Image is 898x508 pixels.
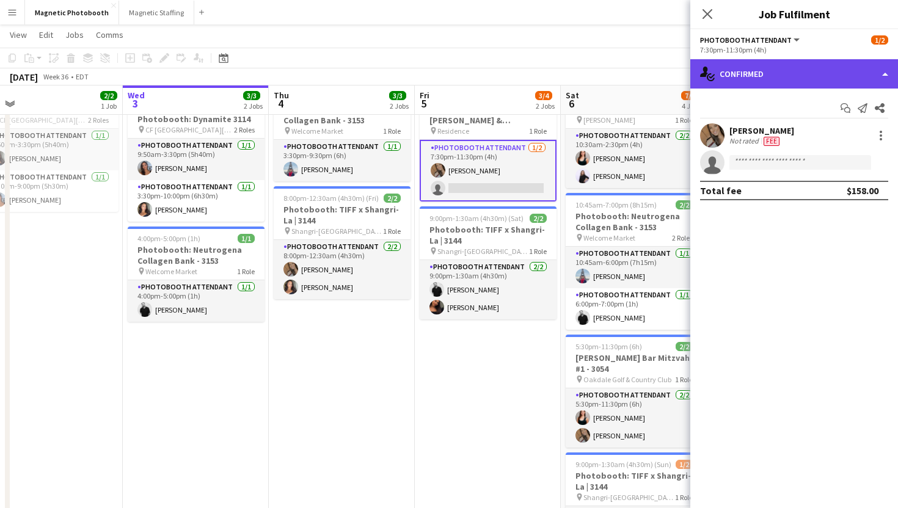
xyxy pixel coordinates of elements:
span: 5:30pm-11:30pm (6h) [575,342,642,351]
span: 3/3 [389,91,406,100]
h3: Photobooth: Neutrogena Collagen Bank - 3153 [274,104,411,126]
h3: [PERSON_NAME] Bar Mitzvah #1 - 3054 [566,352,703,374]
app-job-card: 8:00pm-12:30am (4h30m) (Fri)2/2Photobooth: TIFF x Shangri-La | 3144 Shangri-[GEOGRAPHIC_DATA]1 Ro... [274,186,411,299]
div: Crew has different fees then in role [761,136,782,146]
app-card-role: Photobooth Attendant1/27:30pm-11:30pm (4h)[PERSON_NAME] [420,140,557,201]
div: 4 Jobs [682,101,701,111]
span: 2/2 [530,214,547,223]
span: 1 Role [675,115,693,125]
h3: Photobooth: Neutrogena Collagen Bank - 3153 [128,244,265,266]
button: Photobooth Attendant [700,35,801,45]
span: Photobooth Attendant [700,35,792,45]
span: 1 Role [383,126,401,136]
app-job-card: In progress9:50am-10:00pm (12h10m)2/2Photobooth: Dynamite 3114 CF [GEOGRAPHIC_DATA][PERSON_NAME]2... [128,86,265,222]
span: Oakdale Golf & Country Club [583,375,671,384]
span: 1 Role [675,493,693,502]
span: Fri [420,90,429,101]
app-job-card: 10:45am-7:00pm (8h15m)2/2Photobooth: Neutrogena Collagen Bank - 3153 Welcome Market2 RolesPhotobo... [566,193,703,330]
span: 2/2 [384,194,401,203]
div: [DATE] [10,71,38,83]
app-card-role: Photobooth Attendant1/16:00pm-7:00pm (1h)[PERSON_NAME] [566,288,703,330]
span: Shangri-[GEOGRAPHIC_DATA] [437,247,529,256]
app-job-card: 7:30pm-11:30pm (4h)1/2Photobooth: [PERSON_NAME] & [PERSON_NAME] Wedding 3171 Residence1 RolePhoto... [420,86,557,201]
span: 9:00pm-1:30am (4h30m) (Sat) [429,214,524,223]
h3: Photobooth: TIFF x Shangri-La | 3144 [420,224,557,246]
span: 5 [418,96,429,111]
h3: Photobooth: Dynamite 3114 [128,114,265,125]
span: Fee [764,137,779,146]
span: Week 36 [40,72,71,81]
span: 1 Role [675,375,693,384]
span: 1 Role [529,126,547,136]
app-job-card: 5:30pm-11:30pm (6h)2/2[PERSON_NAME] Bar Mitzvah #1 - 3054 Oakdale Golf & Country Club1 RolePhotob... [566,335,703,448]
a: Edit [34,27,58,43]
span: 2 Roles [672,233,693,242]
span: 7/8 [681,91,698,100]
span: 2/2 [676,200,693,209]
span: 1/1 [238,234,255,243]
span: 1 Role [529,247,547,256]
app-card-role: Photobooth Attendant2/25:30pm-11:30pm (6h)[PERSON_NAME][PERSON_NAME] [566,388,703,448]
div: $158.00 [847,184,878,197]
span: 8:00pm-12:30am (4h30m) (Fri) [283,194,379,203]
span: 4 [272,96,289,111]
span: 3/4 [535,91,552,100]
button: Magnetic Photobooth [25,1,119,24]
span: Residence [437,126,469,136]
span: 2/2 [676,342,693,351]
app-card-role: Photobooth Attendant1/14:00pm-5:00pm (1h)[PERSON_NAME] [128,280,265,322]
app-job-card: 4:00pm-5:00pm (1h)1/1Photobooth: Neutrogena Collagen Bank - 3153 Welcome Market1 RolePhotobooth A... [128,227,265,322]
span: 2 Roles [88,115,109,125]
span: Edit [39,29,53,40]
app-card-role: Photobooth Attendant2/210:30am-2:30pm (4h)[PERSON_NAME][PERSON_NAME] [566,129,703,188]
span: 1/2 [676,460,693,469]
span: Shangri-[GEOGRAPHIC_DATA] [583,493,675,502]
span: 9:00pm-1:30am (4h30m) (Sun) [575,460,671,469]
h3: Job Fulfilment [690,6,898,22]
a: Comms [91,27,128,43]
div: 2 Jobs [244,101,263,111]
app-job-card: 3:30pm-9:30pm (6h)1/1Photobooth: Neutrogena Collagen Bank - 3153 Welcome Market1 RolePhotobooth A... [274,86,411,181]
span: 3/3 [243,91,260,100]
div: 2 Jobs [390,101,409,111]
app-card-role: Photobooth Attendant1/13:30pm-10:00pm (6h30m)[PERSON_NAME] [128,180,265,222]
span: Welcome Market [291,126,343,136]
span: Thu [274,90,289,101]
span: CF [GEOGRAPHIC_DATA][PERSON_NAME] [145,125,234,134]
span: Sat [566,90,579,101]
span: Welcome Market [583,233,635,242]
app-card-role: Photobooth Attendant2/29:00pm-1:30am (4h30m)[PERSON_NAME][PERSON_NAME] [420,260,557,319]
span: 1 Role [237,267,255,276]
div: 10:30am-2:30pm (4h)2/2Photobooth: Baptism 3090 [PERSON_NAME]1 RolePhotobooth Attendant2/210:30am-... [566,86,703,188]
span: 1/2 [871,35,888,45]
div: Confirmed [690,59,898,89]
span: Comms [96,29,123,40]
div: [PERSON_NAME] [729,125,794,136]
div: Not rated [729,136,761,146]
div: 1 Job [101,101,117,111]
div: 2 Jobs [536,101,555,111]
div: Total fee [700,184,742,197]
span: 3 [126,96,145,111]
span: 6 [564,96,579,111]
a: View [5,27,32,43]
span: 2 Roles [234,125,255,134]
h3: Photobooth: [PERSON_NAME] & [PERSON_NAME] Wedding 3171 [420,104,557,126]
button: Magnetic Staffing [119,1,194,24]
span: Shangri-[GEOGRAPHIC_DATA] [291,227,383,236]
div: EDT [76,72,89,81]
div: 7:30pm-11:30pm (4h) [700,45,888,54]
app-job-card: 9:00pm-1:30am (4h30m) (Sat)2/2Photobooth: TIFF x Shangri-La | 3144 Shangri-[GEOGRAPHIC_DATA]1 Rol... [420,206,557,319]
span: Wed [128,90,145,101]
span: View [10,29,27,40]
app-card-role: Photobooth Attendant1/19:50am-3:30pm (5h40m)[PERSON_NAME] [128,139,265,180]
app-card-role: Photobooth Attendant1/13:30pm-9:30pm (6h)[PERSON_NAME] [274,140,411,181]
h3: Photobooth: TIFF x Shangri-La | 3144 [566,470,703,492]
app-card-role: Photobooth Attendant1/110:45am-6:00pm (7h15m)[PERSON_NAME] [566,247,703,288]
